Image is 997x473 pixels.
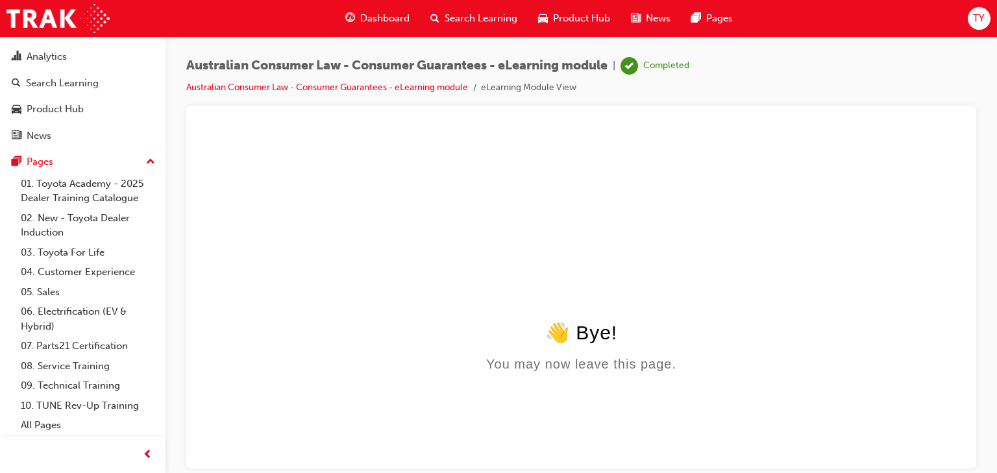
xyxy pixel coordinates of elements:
[5,195,764,217] div: 👋 Bye!
[5,124,160,148] a: News
[481,80,576,95] li: eLearning Module View
[12,104,21,115] span: car-icon
[16,302,160,336] a: 06. Electrification (EV & Hybrid)
[12,25,21,37] span: people-icon
[27,49,67,64] div: Analytics
[186,58,608,73] span: Australian Consumer Law - Consumer Guarantees - eLearning module
[706,11,733,26] span: Pages
[16,376,160,396] a: 09. Technical Training
[631,10,641,27] span: news-icon
[553,11,610,26] span: Product Hub
[16,356,160,376] a: 08. Service Training
[5,150,160,174] button: Pages
[613,58,615,73] span: |
[5,45,160,69] a: Analytics
[528,5,621,32] a: car-iconProduct Hub
[621,57,638,75] span: learningRecordVerb_COMPLETE-icon
[621,5,681,32] a: news-iconNews
[27,102,84,117] div: Product Hub
[973,11,985,26] span: TY
[12,130,21,142] span: news-icon
[968,7,991,30] button: TY
[345,10,355,27] span: guage-icon
[27,128,51,143] div: News
[16,243,160,263] a: 03. Toyota For Life
[646,11,671,26] span: News
[146,154,155,171] span: up-icon
[12,156,21,168] span: pages-icon
[5,71,160,95] a: Search Learning
[16,336,160,356] a: 07. Parts21 Certification
[16,208,160,243] a: 02. New - Toyota Dealer Induction
[335,5,420,32] a: guage-iconDashboard
[430,10,439,27] span: search-icon
[420,5,528,32] a: search-iconSearch Learning
[360,11,410,26] span: Dashboard
[445,11,517,26] span: Search Learning
[12,51,21,63] span: chart-icon
[691,10,701,27] span: pages-icon
[5,230,764,245] div: You may now leave this page.
[16,415,160,435] a: All Pages
[5,97,160,121] a: Product Hub
[26,76,99,91] div: Search Learning
[27,154,53,169] div: Pages
[12,78,21,90] span: search-icon
[143,447,153,463] span: prev-icon
[186,82,468,93] a: Australian Consumer Law - Consumer Guarantees - eLearning module
[643,60,689,72] div: Completed
[16,174,160,208] a: 01. Toyota Academy - 2025 Dealer Training Catalogue
[16,396,160,416] a: 10. TUNE Rev-Up Training
[16,262,160,282] a: 04. Customer Experience
[538,10,548,27] span: car-icon
[16,282,160,302] a: 05. Sales
[6,4,110,33] img: Trak
[681,5,743,32] a: pages-iconPages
